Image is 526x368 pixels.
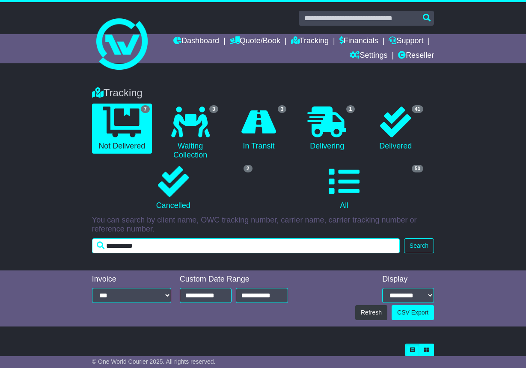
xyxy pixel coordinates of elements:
div: Display [382,275,434,284]
span: 2 [244,165,253,172]
a: 50 All [263,163,426,214]
a: Tracking [291,34,329,49]
p: You can search by client name, OWC tracking number, carrier name, carrier tracking number or refe... [92,216,434,234]
a: 2 Cancelled [92,163,255,214]
div: Tracking [88,87,438,99]
a: Financials [339,34,378,49]
a: Dashboard [173,34,219,49]
span: 1 [346,105,355,113]
span: © One World Courier 2025. All rights reserved. [92,358,216,365]
span: 7 [141,105,150,113]
button: Search [404,238,434,253]
a: 1 Delivering [297,104,357,154]
div: Invoice [92,275,171,284]
span: 3 [278,105,287,113]
a: Settings [350,49,387,63]
button: Refresh [355,305,387,320]
a: 41 Delivered [366,104,425,154]
span: 41 [412,105,423,113]
div: Custom Date Range [180,275,288,284]
a: 3 Waiting Collection [160,104,220,163]
a: Quote/Book [230,34,280,49]
a: Reseller [398,49,434,63]
span: 50 [412,165,423,172]
a: CSV Export [392,305,434,320]
a: 3 In Transit [229,104,289,154]
span: 3 [209,105,218,113]
a: 7 Not Delivered [92,104,152,154]
a: Support [389,34,423,49]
